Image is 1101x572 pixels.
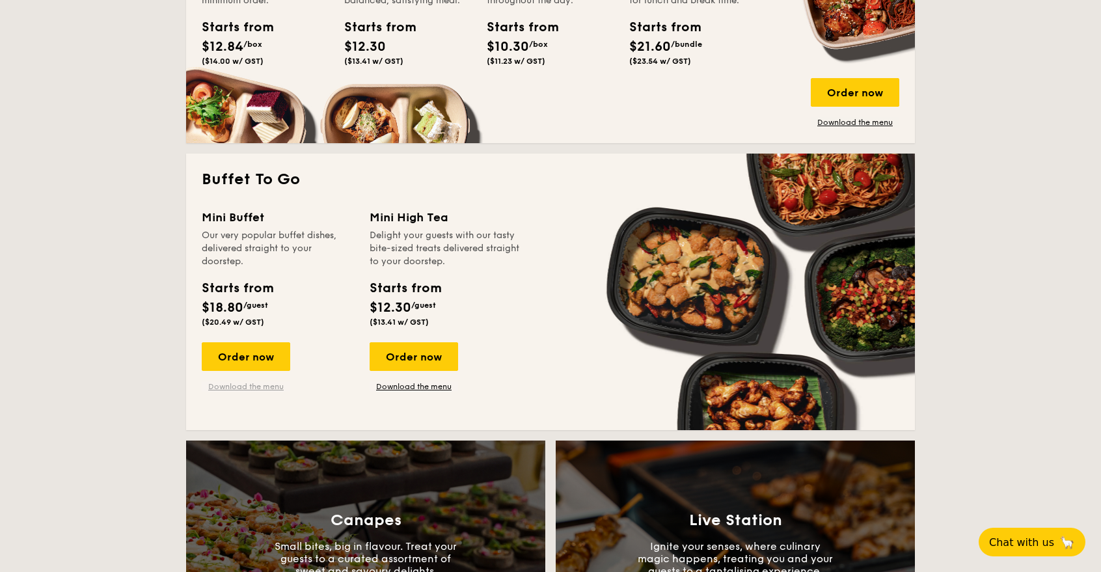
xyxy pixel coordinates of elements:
h3: Live Station [689,511,782,530]
span: ($14.00 w/ GST) [202,57,264,66]
div: Starts from [370,279,441,298]
div: Order now [811,78,899,107]
a: Download the menu [202,381,290,392]
div: Our very popular buffet dishes, delivered straight to your doorstep. [202,229,354,268]
span: $18.80 [202,300,243,316]
div: Mini High Tea [370,208,522,226]
div: Order now [370,342,458,371]
span: ($20.49 w/ GST) [202,318,264,327]
div: Starts from [487,18,545,37]
span: /box [243,40,262,49]
span: ($23.54 w/ GST) [629,57,691,66]
div: Starts from [629,18,688,37]
span: /guest [411,301,436,310]
span: Chat with us [989,536,1054,549]
div: Starts from [202,279,273,298]
div: Delight your guests with our tasty bite-sized treats delivered straight to your doorstep. [370,229,522,268]
div: Starts from [344,18,403,37]
span: $12.84 [202,39,243,55]
span: $12.30 [370,300,411,316]
span: $21.60 [629,39,671,55]
h2: Buffet To Go [202,169,899,190]
a: Download the menu [811,117,899,128]
span: $10.30 [487,39,529,55]
div: Order now [202,342,290,371]
span: ($13.41 w/ GST) [370,318,429,327]
button: Chat with us🦙 [979,528,1085,556]
span: ($13.41 w/ GST) [344,57,403,66]
span: $12.30 [344,39,386,55]
h3: Canapes [331,511,401,530]
span: /guest [243,301,268,310]
div: Mini Buffet [202,208,354,226]
span: /box [529,40,548,49]
span: 🦙 [1059,535,1075,550]
a: Download the menu [370,381,458,392]
span: /bundle [671,40,702,49]
div: Starts from [202,18,260,37]
span: ($11.23 w/ GST) [487,57,545,66]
